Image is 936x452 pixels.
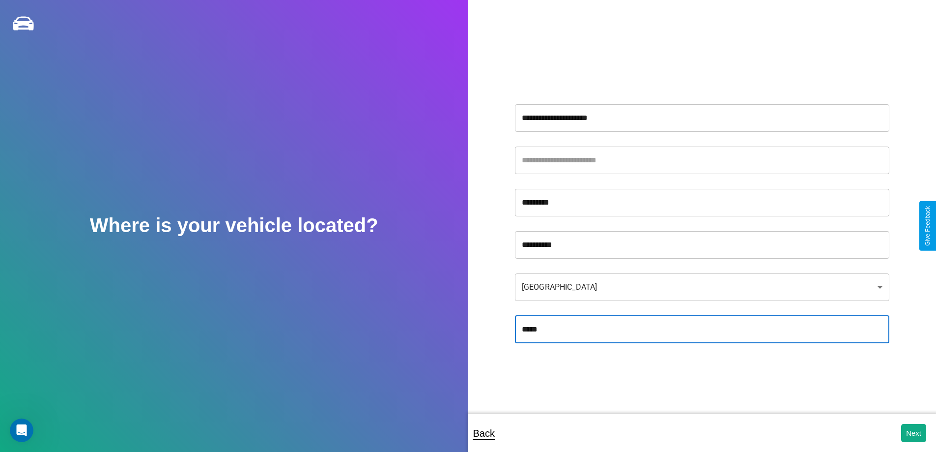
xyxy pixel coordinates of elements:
[515,273,889,301] div: [GEOGRAPHIC_DATA]
[10,419,33,442] iframe: Intercom live chat
[924,206,931,246] div: Give Feedback
[473,424,495,442] p: Back
[90,214,378,237] h2: Where is your vehicle located?
[901,424,926,442] button: Next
